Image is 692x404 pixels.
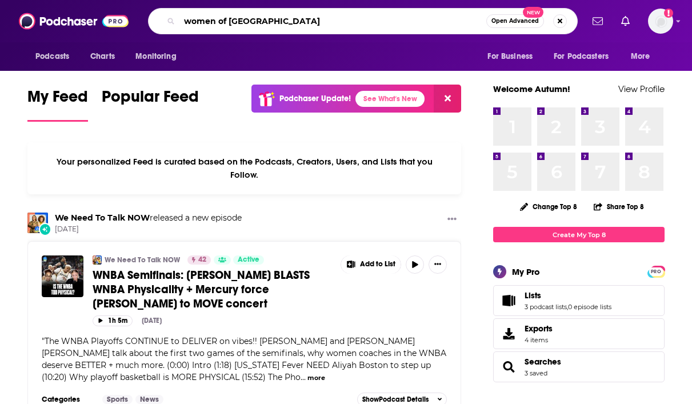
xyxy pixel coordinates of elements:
span: The WNBA Playoffs CONTINUE to DELIVER on vibes!! [PERSON_NAME] and [PERSON_NAME] [PERSON_NAME] ta... [42,336,446,382]
a: Searches [497,359,520,375]
span: Lists [525,290,541,301]
a: Lists [497,293,520,309]
button: Show More Button [429,255,447,274]
span: Lists [493,285,665,316]
button: Open AdvancedNew [486,14,544,28]
a: We Need To Talk NOW [105,255,180,265]
span: Exports [525,323,553,334]
a: Active [233,255,264,265]
svg: Add a profile image [664,9,673,18]
input: Search podcasts, credits, & more... [179,12,486,30]
span: My Feed [27,87,88,113]
span: New [523,7,543,18]
a: Popular Feed [102,87,199,122]
a: Lists [525,290,611,301]
span: For Business [487,49,533,65]
span: Open Advanced [491,18,539,24]
button: Show More Button [341,255,401,274]
button: Change Top 8 [513,199,584,214]
img: WNBA Semifinals: Becky Hammon BLASTS WNBA Physicality + Mercury force JONAS BROTHERS to MOVE concert [42,255,83,297]
a: Create My Top 8 [493,227,665,242]
span: More [631,49,650,65]
button: open menu [623,46,665,67]
div: [DATE] [142,317,162,325]
span: For Podcasters [554,49,609,65]
span: 4 items [525,336,553,344]
span: Popular Feed [102,87,199,113]
div: New Episode [39,223,51,235]
span: Logged in as autumncomm [648,9,673,34]
a: My Feed [27,87,88,122]
span: Show Podcast Details [362,395,429,403]
a: News [135,395,163,404]
span: Add to List [360,260,395,269]
button: Share Top 8 [593,195,645,218]
span: " [42,336,446,382]
h3: released a new episode [55,213,242,223]
button: 1h 5m [93,315,133,326]
span: Charts [90,49,115,65]
span: [DATE] [55,225,242,234]
a: 0 episode lists [568,303,611,311]
img: We Need To Talk NOW [93,255,102,265]
span: PRO [649,267,663,276]
span: Podcasts [35,49,69,65]
a: Show notifications dropdown [588,11,607,31]
a: We Need To Talk NOW [55,213,150,223]
div: Search podcasts, credits, & more... [148,8,578,34]
span: Monitoring [135,49,176,65]
button: Show profile menu [648,9,673,34]
span: ... [301,372,306,382]
div: My Pro [512,266,540,277]
a: PRO [649,267,663,275]
a: Exports [493,318,665,349]
button: open menu [479,46,547,67]
a: 42 [187,255,211,265]
a: Searches [525,357,561,367]
span: WNBA Semifinals: [PERSON_NAME] BLASTS WNBA Physicality + Mercury force [PERSON_NAME] to MOVE concert [93,268,310,311]
a: Welcome Autumn! [493,83,570,94]
button: more [307,373,325,383]
a: Show notifications dropdown [617,11,634,31]
button: open menu [127,46,191,67]
h3: Categories [42,395,93,404]
a: Charts [83,46,122,67]
img: User Profile [648,9,673,34]
a: 3 saved [525,369,547,377]
a: 3 podcast lists [525,303,567,311]
a: WNBA Semifinals: [PERSON_NAME] BLASTS WNBA Physicality + Mercury force [PERSON_NAME] to MOVE concert [93,268,333,311]
button: open menu [27,46,84,67]
span: Active [238,254,259,266]
button: Show More Button [443,213,461,227]
button: open menu [546,46,625,67]
div: Your personalized Feed is curated based on the Podcasts, Creators, Users, and Lists that you Follow. [27,142,461,194]
a: View Profile [618,83,665,94]
a: Sports [102,395,133,404]
span: 42 [198,254,206,266]
span: Exports [497,326,520,342]
span: , [567,303,568,311]
img: Podchaser - Follow, Share and Rate Podcasts [19,10,129,32]
img: We Need To Talk NOW [27,213,48,233]
a: See What's New [355,91,425,107]
span: Searches [493,351,665,382]
p: Podchaser Update! [279,94,351,103]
